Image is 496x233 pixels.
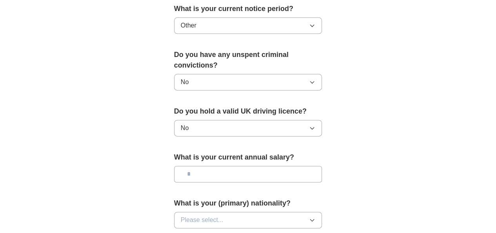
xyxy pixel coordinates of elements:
label: Do you have any unspent criminal convictions? [174,50,322,71]
button: No [174,120,322,136]
label: What is your (primary) nationality? [174,198,322,209]
span: Please select... [181,215,223,225]
button: Please select... [174,212,322,228]
label: What is your current notice period? [174,4,322,14]
span: Other [181,21,196,30]
label: Do you hold a valid UK driving licence? [174,106,322,117]
button: No [174,74,322,90]
button: Other [174,17,322,34]
span: No [181,123,189,133]
label: What is your current annual salary? [174,152,322,163]
span: No [181,77,189,87]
